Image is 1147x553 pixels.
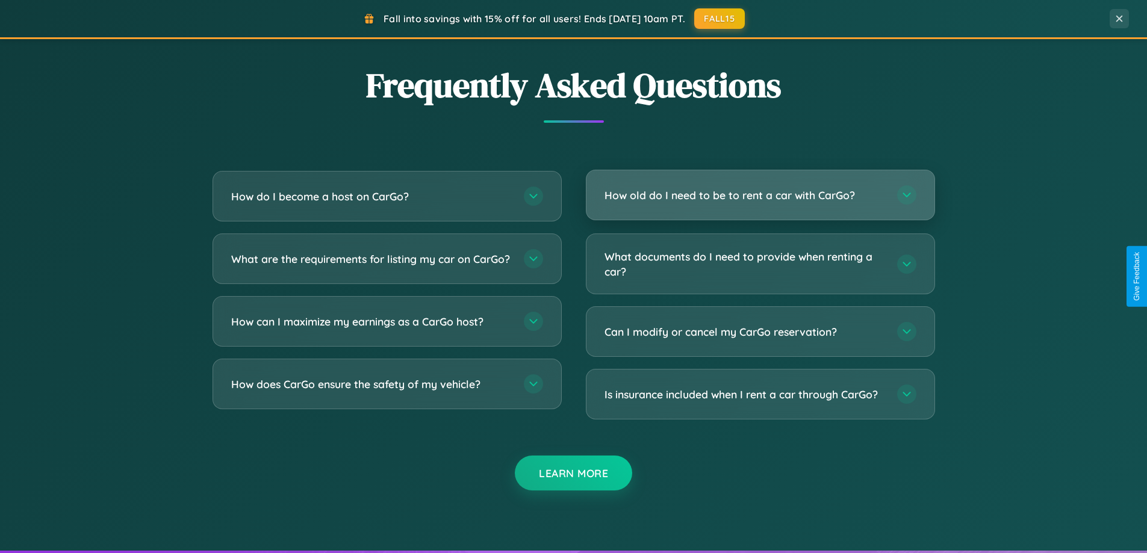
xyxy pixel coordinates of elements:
h3: What are the requirements for listing my car on CarGo? [231,252,512,267]
h3: What documents do I need to provide when renting a car? [605,249,885,279]
h2: Frequently Asked Questions [213,62,935,108]
h3: Is insurance included when I rent a car through CarGo? [605,387,885,402]
button: FALL15 [694,8,745,29]
span: Fall into savings with 15% off for all users! Ends [DATE] 10am PT. [384,13,685,25]
div: Give Feedback [1133,252,1141,301]
h3: How do I become a host on CarGo? [231,189,512,204]
h3: How does CarGo ensure the safety of my vehicle? [231,377,512,392]
h3: How can I maximize my earnings as a CarGo host? [231,314,512,329]
h3: How old do I need to be to rent a car with CarGo? [605,188,885,203]
button: Learn More [515,456,632,490]
h3: Can I modify or cancel my CarGo reservation? [605,324,885,339]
